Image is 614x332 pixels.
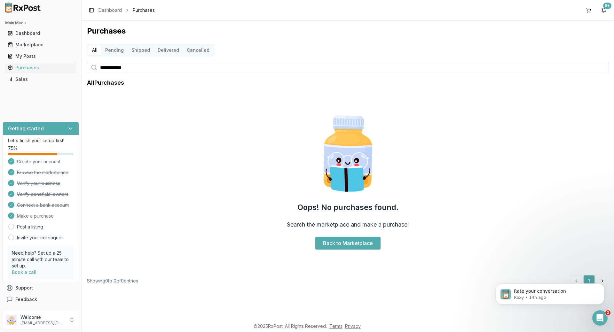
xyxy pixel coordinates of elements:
[287,220,409,229] h3: Search the marketplace and make a purchase!
[3,294,79,305] button: Feedback
[88,45,101,55] button: All
[3,74,79,84] button: Sales
[20,314,65,320] p: Welcome
[603,3,611,9] div: 9+
[17,224,43,230] a: Post a listing
[3,63,79,73] button: Purchases
[5,50,76,62] a: My Posts
[315,237,381,250] a: Back to Marketplace
[8,137,74,144] p: Let's finish your setup first!
[17,158,60,165] span: Create your account
[98,7,122,13] a: Dashboard
[87,78,124,87] h1: All Purchases
[183,45,213,55] button: Cancelled
[8,125,44,132] h3: Getting started
[12,269,36,275] a: Book a call
[5,20,76,26] h2: Main Menu
[3,282,79,294] button: Support
[8,76,74,82] div: Sales
[5,62,76,73] a: Purchases
[101,45,128,55] button: Pending
[133,7,155,13] span: Purchases
[154,45,183,55] button: Delivered
[592,310,608,326] iframe: Intercom live chat
[20,320,65,326] p: [EMAIL_ADDRESS][DOMAIN_NAME]
[486,270,614,315] iframe: Intercom notifications message
[3,40,79,50] button: Marketplace
[599,5,609,15] button: 9+
[87,278,138,284] div: Showing 0 to 0 of 0 entries
[8,65,74,71] div: Purchases
[6,315,17,325] img: User avatar
[3,51,79,61] button: My Posts
[17,213,54,219] span: Make a purchase
[128,45,154,55] button: Shipped
[8,42,74,48] div: Marketplace
[8,30,74,36] div: Dashboard
[17,202,69,208] span: Connect a bank account
[307,113,389,195] img: Smart Pill Bottle
[297,202,399,212] h2: Oops! No purchases found.
[98,7,155,13] nav: breadcrumb
[5,73,76,85] a: Sales
[17,191,68,197] span: Verify beneficial owners
[8,145,18,151] span: 75 %
[87,26,609,36] h1: Purchases
[17,169,68,176] span: Browse the marketplace
[3,3,43,13] img: RxPost Logo
[329,323,342,329] a: Terms
[8,53,74,59] div: My Posts
[5,39,76,50] a: Marketplace
[17,235,64,241] a: Invite your colleagues
[15,296,37,303] span: Feedback
[345,323,361,329] a: Privacy
[17,180,60,187] span: Verify your business
[605,310,610,315] span: 2
[12,250,70,269] p: Need help? Set up a 25 minute call with our team to set up.
[5,27,76,39] a: Dashboard
[3,28,79,38] button: Dashboard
